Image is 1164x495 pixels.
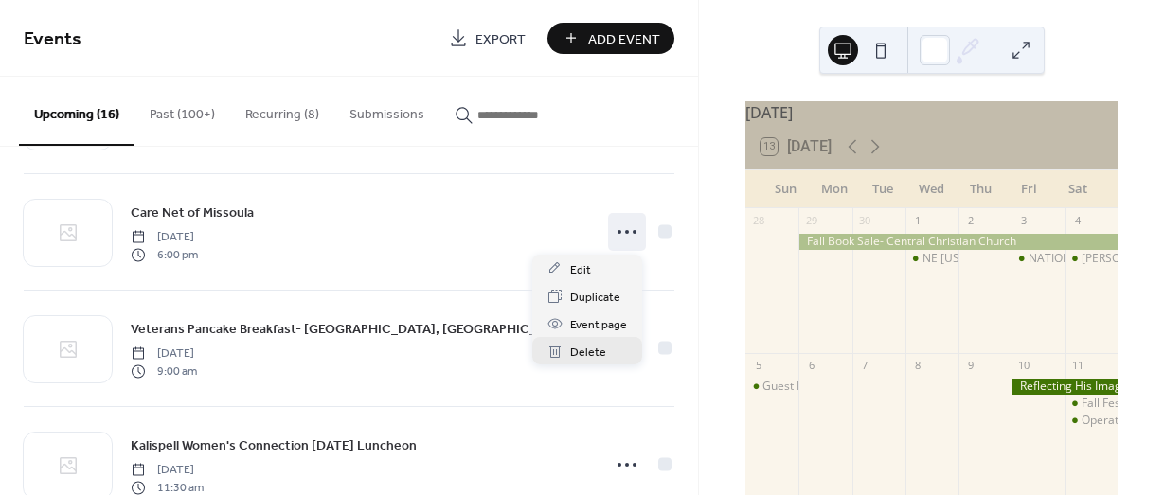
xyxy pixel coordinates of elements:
div: Operation Christmas Child Shoebox Fundraiser [1065,413,1118,429]
div: Reflecting His Image- Women's Only Retreat- Bigfork [1012,379,1118,395]
div: Guest Preacher [PERSON_NAME] @ [DEMOGRAPHIC_DATA] [762,379,1078,395]
div: NE Wyoming Fields of Faith [905,251,958,267]
div: Guest Preacher Peter Wetendorf @ Valier Baptist Church [745,379,798,395]
div: 28 [751,214,765,228]
span: Edit [570,260,591,280]
div: 1 [911,214,925,228]
span: [DATE] [131,229,198,246]
span: [DATE] [131,345,197,362]
span: Duplicate [570,288,620,308]
div: Thu [956,170,1005,208]
div: 29 [804,214,818,228]
div: 8 [911,359,925,373]
div: Tue [858,170,907,208]
div: 6 [804,359,818,373]
button: Upcoming (16) [19,77,134,146]
span: Export [475,29,526,49]
div: 9 [964,359,978,373]
div: NE [US_STATE] Fields of Faith [922,251,1077,267]
div: 10 [1017,359,1031,373]
div: 7 [858,359,872,373]
div: Sun [761,170,810,208]
a: Export [435,23,540,54]
button: Submissions [334,77,439,144]
a: Care Net of Missoula [131,202,254,223]
span: 9:00 am [131,362,197,380]
div: 11 [1070,359,1084,373]
a: Veterans Pancake Breakfast- [GEOGRAPHIC_DATA], [GEOGRAPHIC_DATA] [131,318,574,340]
div: 3 [1017,214,1031,228]
button: Add Event [547,23,674,54]
div: [DATE] [745,101,1118,124]
button: Recurring (8) [230,77,334,144]
div: Hunter's Retreat at Grace Bible- Miles City, MT [1065,251,1118,267]
span: Kalispell Women's Connection [DATE] Luncheon [131,436,417,456]
a: Kalispell Women's Connection [DATE] Luncheon [131,434,417,456]
span: Events [24,21,81,58]
button: Past (100+) [134,77,230,144]
div: Sat [1053,170,1102,208]
div: 5 [751,359,765,373]
span: Care Net of Missoula [131,203,254,223]
div: NATIONAL SPEAKER EVENT FOR PASTORS - Helena, MT [1012,251,1065,267]
div: Wed [907,170,957,208]
div: Fri [1005,170,1054,208]
span: Delete [570,343,606,362]
div: 30 [858,214,872,228]
div: Fall Book Sale- Central Christian Church [798,234,1117,250]
div: 4 [1070,214,1084,228]
span: [DATE] [131,462,204,479]
span: Veterans Pancake Breakfast- [GEOGRAPHIC_DATA], [GEOGRAPHIC_DATA] [131,320,574,340]
span: Event page [570,315,627,335]
div: Fall Festival- Kalispell [1065,396,1118,412]
div: Mon [810,170,859,208]
span: 6:00 pm [131,246,198,263]
span: Add Event [588,29,660,49]
div: 2 [964,214,978,228]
